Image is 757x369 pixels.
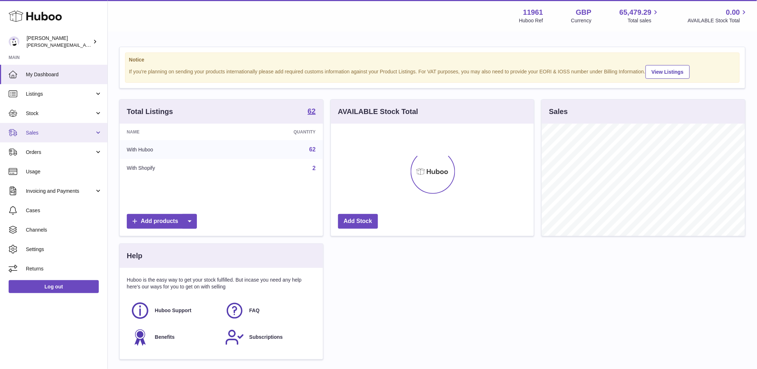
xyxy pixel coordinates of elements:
span: Returns [26,265,102,272]
h3: Sales [549,107,568,117]
a: Add products [127,214,197,229]
span: Subscriptions [249,334,283,341]
span: Channels [26,227,102,233]
h3: AVAILABLE Stock Total [338,107,418,117]
span: 0.00 [726,8,740,17]
div: If you're planning on sending your products internationally please add required customs informati... [129,64,736,79]
span: Settings [26,246,102,253]
strong: 62 [308,108,315,115]
a: 65,479.29 Total sales [619,8,660,24]
strong: Notice [129,56,736,63]
div: Currency [571,17,592,24]
a: View Listings [646,65,690,79]
span: Stock [26,110,94,117]
a: 62 [308,108,315,116]
p: Huboo is the easy way to get your stock fulfilled. But incase you need any help here's our ways f... [127,277,316,290]
a: 0.00 AVAILABLE Stock Total [688,8,748,24]
span: Listings [26,91,94,97]
img: raghav@transformative.in [9,36,19,47]
a: Huboo Support [130,301,218,320]
strong: GBP [576,8,591,17]
span: Sales [26,129,94,136]
span: Total sales [628,17,660,24]
a: 62 [309,146,316,152]
td: With Shopify [120,159,229,178]
span: FAQ [249,307,260,314]
div: [PERSON_NAME] [27,35,91,49]
span: Benefits [155,334,175,341]
th: Quantity [229,124,323,140]
th: Name [120,124,229,140]
a: Subscriptions [225,328,312,347]
div: Huboo Ref [519,17,543,24]
a: Benefits [130,328,218,347]
td: With Huboo [120,140,229,159]
span: [PERSON_NAME][EMAIL_ADDRESS][DOMAIN_NAME] [27,42,144,48]
h3: Help [127,251,142,261]
span: AVAILABLE Stock Total [688,17,748,24]
a: 2 [313,165,316,171]
span: Invoicing and Payments [26,188,94,195]
h3: Total Listings [127,107,173,117]
a: Add Stock [338,214,378,229]
span: Cases [26,207,102,214]
a: FAQ [225,301,312,320]
strong: 11961 [523,8,543,17]
span: Usage [26,168,102,175]
span: My Dashboard [26,71,102,78]
span: Huboo Support [155,307,191,314]
a: Log out [9,280,99,293]
span: 65,479.29 [619,8,651,17]
span: Orders [26,149,94,156]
